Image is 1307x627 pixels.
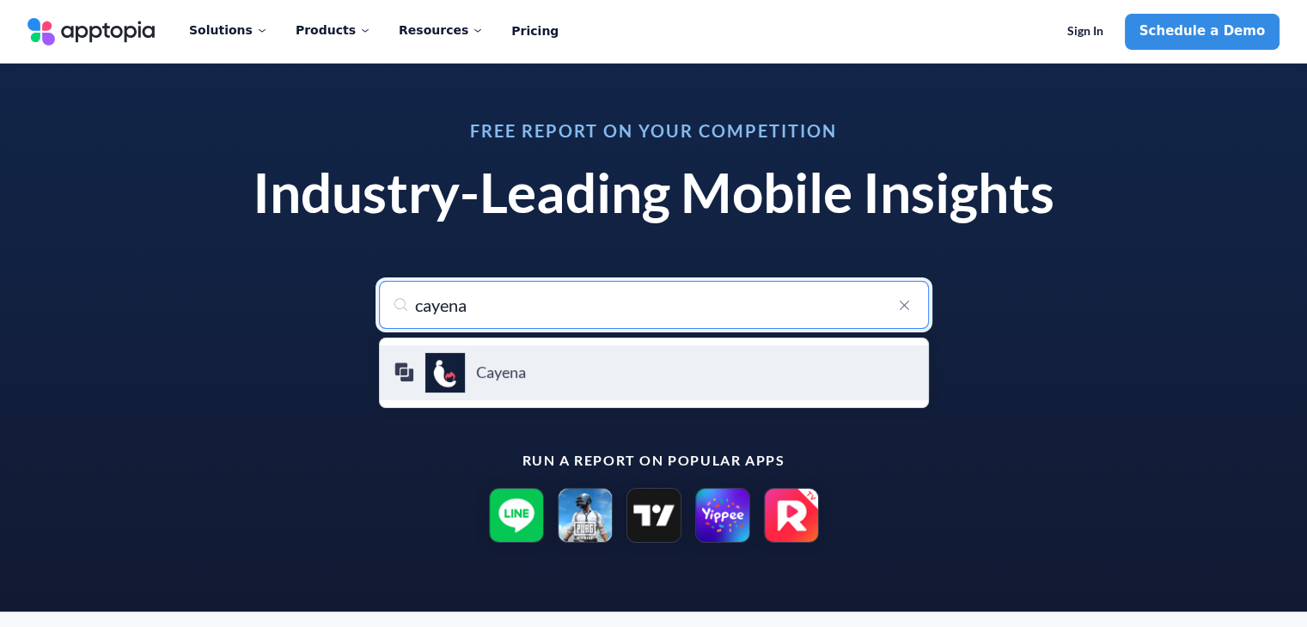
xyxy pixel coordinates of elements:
a: Pricing [511,14,559,50]
img: LINE icon [489,488,544,543]
img: TradingView: Track All Markets icon [626,488,681,543]
div: Cayena [424,352,466,393]
ul: menu-options [379,338,929,408]
h3: Free Report on Your Competition [233,122,1075,139]
div: Solutions [189,12,268,48]
img: Cayena icon [424,352,466,393]
img: ReelShort - Stream Drama & TV icon [764,488,819,543]
p: Run a report on popular apps [233,453,1075,468]
h1: Industry-Leading Mobile Insights [233,160,1075,226]
h4: Cayena [476,363,914,382]
img: Yippee TV: Christian Streaming icon [695,488,750,543]
a: Cayena iconCayena [380,345,928,400]
div: Resources [399,12,484,48]
a: Sign In [1053,14,1118,50]
input: Search for your app [379,281,929,329]
a: Schedule a Demo [1125,14,1280,50]
img: PUBG MOBILE icon [558,488,613,543]
div: Products [296,12,371,48]
span: Sign In [1067,24,1103,39]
